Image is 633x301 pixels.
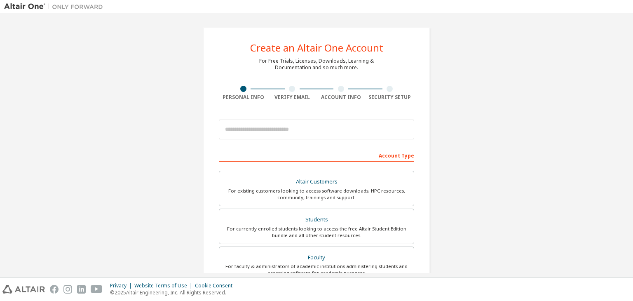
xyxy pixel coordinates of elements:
img: youtube.svg [91,285,103,294]
div: Personal Info [219,94,268,101]
div: Altair Customers [224,176,409,188]
div: Students [224,214,409,226]
div: Faculty [224,252,409,263]
div: For Free Trials, Licenses, Downloads, Learning & Documentation and so much more. [259,58,374,71]
p: © 2025 Altair Engineering, Inc. All Rights Reserved. [110,289,237,296]
div: For faculty & administrators of academic institutions administering students and accessing softwa... [224,263,409,276]
img: instagram.svg [63,285,72,294]
img: Altair One [4,2,107,11]
div: Privacy [110,282,134,289]
div: Website Terms of Use [134,282,195,289]
div: For existing customers looking to access software downloads, HPC resources, community, trainings ... [224,188,409,201]
div: Security Setup [366,94,415,101]
div: Verify Email [268,94,317,101]
div: Account Info [316,94,366,101]
div: Create an Altair One Account [250,43,383,53]
img: altair_logo.svg [2,285,45,294]
img: linkedin.svg [77,285,86,294]
div: Cookie Consent [195,282,237,289]
img: facebook.svg [50,285,59,294]
div: For currently enrolled students looking to access the free Altair Student Edition bundle and all ... [224,226,409,239]
div: Account Type [219,148,414,162]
